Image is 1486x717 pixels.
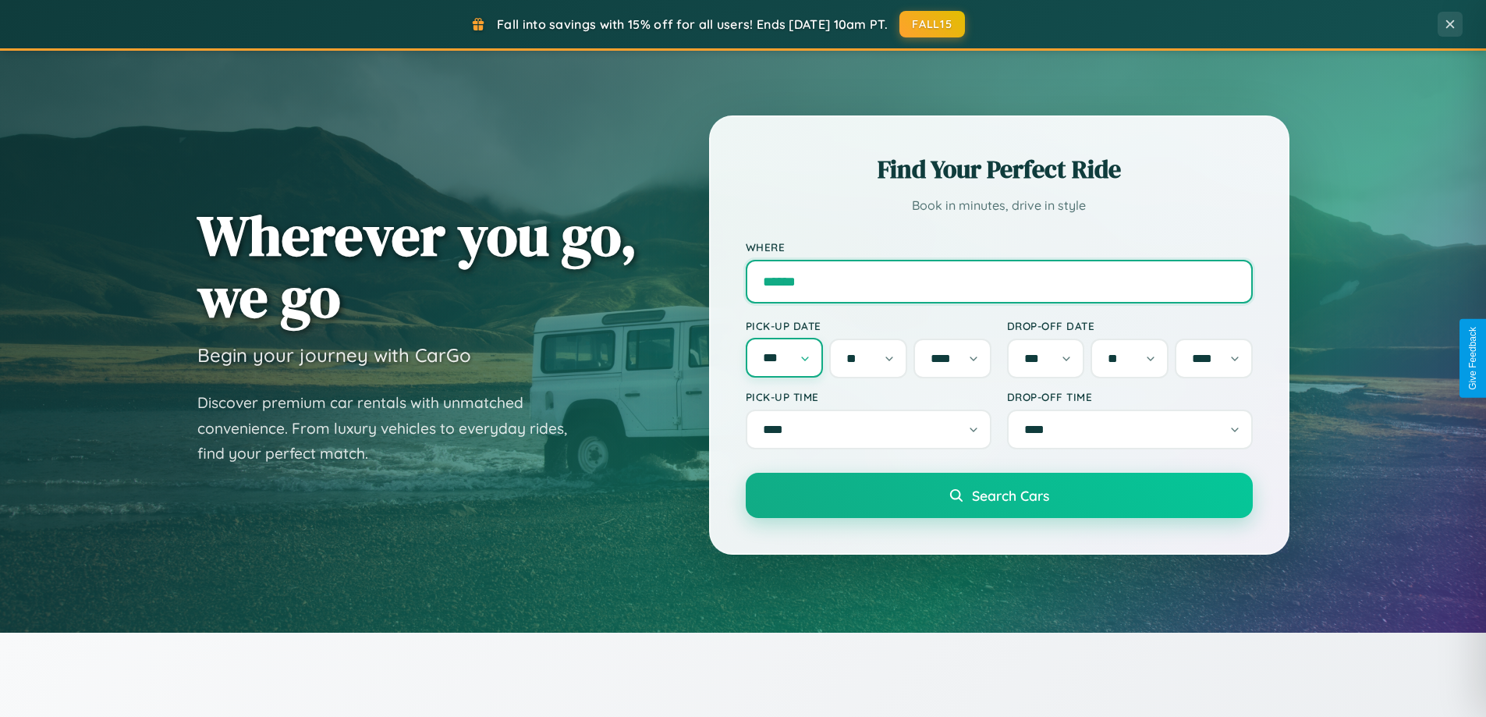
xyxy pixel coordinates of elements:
[899,11,965,37] button: FALL15
[746,473,1253,518] button: Search Cars
[197,204,637,328] h1: Wherever you go, we go
[1007,319,1253,332] label: Drop-off Date
[1007,390,1253,403] label: Drop-off Time
[497,16,888,32] span: Fall into savings with 15% off for all users! Ends [DATE] 10am PT.
[197,390,587,467] p: Discover premium car rentals with unmatched convenience. From luxury vehicles to everyday rides, ...
[197,343,471,367] h3: Begin your journey with CarGo
[746,194,1253,217] p: Book in minutes, drive in style
[746,240,1253,254] label: Where
[746,390,991,403] label: Pick-up Time
[746,319,991,332] label: Pick-up Date
[1467,327,1478,390] div: Give Feedback
[746,152,1253,186] h2: Find Your Perfect Ride
[972,487,1049,504] span: Search Cars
